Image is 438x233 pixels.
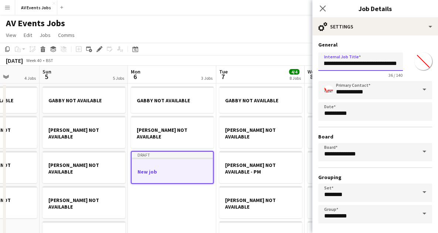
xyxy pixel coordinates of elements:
span: Mon [131,68,140,75]
a: View [3,30,19,40]
div: 4 Jobs [24,75,36,81]
h3: GABBY NOT AVAILABLE [131,97,214,104]
span: Comms [58,32,75,38]
h3: Job Details [312,4,438,13]
a: Jobs [37,30,54,40]
div: [DATE] [6,57,23,64]
span: Edit [24,32,32,38]
h3: [PERSON_NAME] NOT AVAILABLE [131,127,214,140]
app-job-card: [PERSON_NAME] NOT AVAILABLE [219,186,302,218]
span: 7 [218,72,228,81]
app-job-card: [PERSON_NAME] NOT AVAILABLE [131,116,214,148]
span: Sun [43,68,51,75]
div: 3 Jobs [201,75,213,81]
app-job-card: [PERSON_NAME] NOT AVAILABLE - DAYTIME [308,151,390,183]
span: Tue [219,68,228,75]
h3: [PERSON_NAME] NOT AVAILABLE [43,127,125,140]
span: 5 [41,72,51,81]
app-job-card: [PERSON_NAME] NOT AVAILABLE [43,186,125,218]
h3: GABBY NOT AVAILABLE [219,97,302,104]
h3: [PERSON_NAME] NOT AVAILABLE - DAYTIME [308,162,390,175]
h3: GABBY NOT AVAILABLE [43,97,125,104]
div: Draft [132,152,213,158]
div: 8 Jobs [289,75,301,81]
h3: [PERSON_NAME] NOT AVAILABLE [43,162,125,175]
span: Wed [308,68,317,75]
h3: [PERSON_NAME] NOT AVAILABLE [308,127,390,140]
h3: New job [132,168,213,175]
div: BST [46,58,53,63]
span: 6 [130,72,140,81]
span: 36 / 140 [383,72,408,78]
app-job-card: DraftNew job [131,151,214,184]
app-job-card: GABBY NOT AVAILABLE [131,86,214,113]
h3: [PERSON_NAME] NOT AVAILABLE - PM [219,162,302,175]
h3: [PERSON_NAME] NOT AVAILABLE [308,197,390,210]
a: Edit [21,30,35,40]
button: AV Events Jobs [15,0,57,15]
span: Jobs [40,32,51,38]
app-job-card: [PERSON_NAME] NOT AVAILABLE [308,116,390,148]
div: Settings [312,18,438,35]
h3: [PERSON_NAME] NOT AVAILABLE [219,127,302,140]
h3: [PERSON_NAME] NOT AVAILABLE [43,197,125,210]
app-job-card: GABBY NOT AVAILABLE [308,86,390,113]
span: 8 [306,72,317,81]
span: View [6,32,16,38]
h3: Board [318,133,432,140]
app-job-card: GABBY NOT AVAILABLE [43,86,125,113]
app-job-card: [PERSON_NAME] NOT AVAILABLE - PM [219,151,302,183]
app-job-card: [PERSON_NAME] NOT AVAILABLE [43,116,125,148]
app-job-card: [PERSON_NAME] NOT AVAILABLE [43,151,125,183]
h3: General [318,41,432,48]
h3: Grouping [318,174,432,181]
span: Week 40 [24,58,43,63]
app-job-card: [PERSON_NAME] NOT AVAILABLE [308,186,390,218]
h3: [PERSON_NAME] NOT AVAILABLE [219,197,302,210]
span: 4/4 [289,69,299,75]
a: Comms [55,30,78,40]
app-job-card: GABBY NOT AVAILABLE [219,86,302,113]
div: 5 Jobs [113,75,124,81]
h1: AV Events Jobs [6,18,65,29]
app-job-card: [PERSON_NAME] NOT AVAILABLE [219,116,302,148]
h3: GABBY NOT AVAILABLE [308,97,390,104]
